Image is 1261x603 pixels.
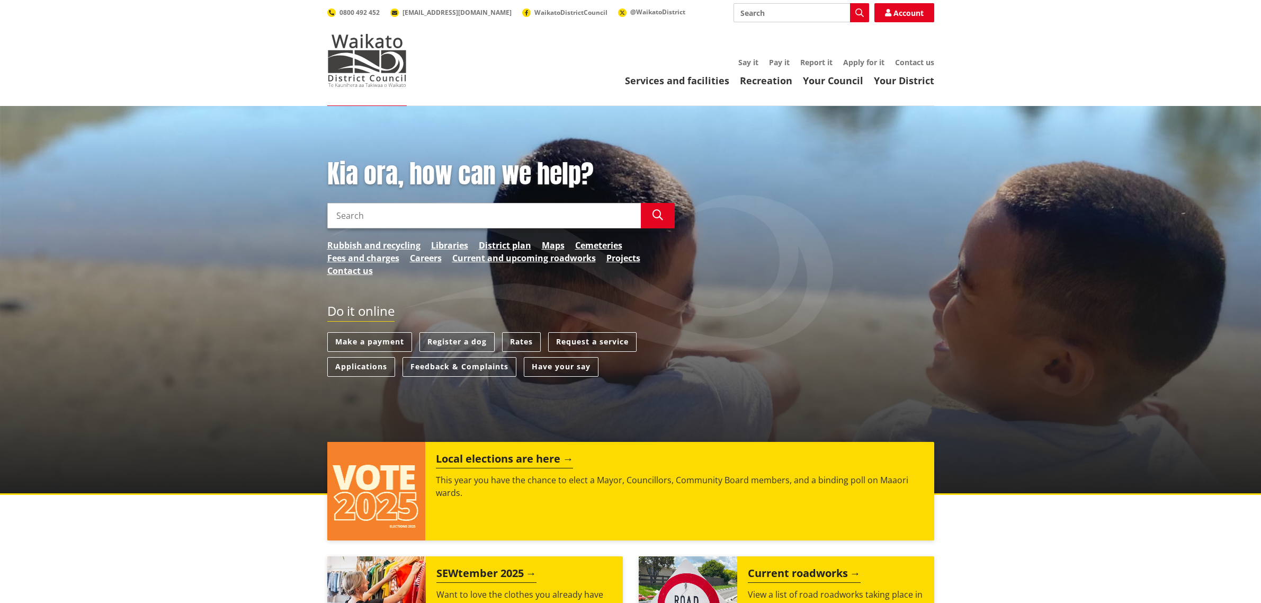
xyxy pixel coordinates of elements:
[436,453,573,468] h2: Local elections are here
[327,203,641,228] input: Search input
[327,332,412,352] a: Make a payment
[419,332,495,352] a: Register a dog
[327,159,675,190] h1: Kia ora, how can we help?
[874,3,934,22] a: Account
[748,567,861,583] h2: Current roadworks
[738,57,758,67] a: Say it
[403,357,516,377] a: Feedback & Complaints
[436,567,536,583] h2: SEWtember 2025
[618,7,685,16] a: @WaikatoDistrict
[436,474,923,499] p: This year you have the chance to elect a Mayor, Councillors, Community Board members, and a bindi...
[390,8,512,17] a: [EMAIL_ADDRESS][DOMAIN_NAME]
[502,332,541,352] a: Rates
[630,7,685,16] span: @WaikatoDistrict
[769,57,790,67] a: Pay it
[327,264,373,277] a: Contact us
[327,442,934,540] a: Local elections are here This year you have the chance to elect a Mayor, Councillors, Community B...
[524,357,598,377] a: Have your say
[548,332,637,352] a: Request a service
[327,252,399,264] a: Fees and charges
[843,57,884,67] a: Apply for it
[522,8,607,17] a: WaikatoDistrictCouncil
[327,442,426,540] img: Vote 2025
[327,304,395,322] h2: Do it online
[327,357,395,377] a: Applications
[410,252,442,264] a: Careers
[734,3,869,22] input: Search input
[327,34,407,87] img: Waikato District Council - Te Kaunihera aa Takiwaa o Waikato
[431,239,468,252] a: Libraries
[803,74,863,87] a: Your Council
[575,239,622,252] a: Cemeteries
[542,239,565,252] a: Maps
[625,74,729,87] a: Services and facilities
[800,57,833,67] a: Report it
[339,8,380,17] span: 0800 492 452
[327,239,421,252] a: Rubbish and recycling
[479,239,531,252] a: District plan
[606,252,640,264] a: Projects
[874,74,934,87] a: Your District
[534,8,607,17] span: WaikatoDistrictCouncil
[740,74,792,87] a: Recreation
[327,8,380,17] a: 0800 492 452
[452,252,596,264] a: Current and upcoming roadworks
[895,57,934,67] a: Contact us
[403,8,512,17] span: [EMAIL_ADDRESS][DOMAIN_NAME]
